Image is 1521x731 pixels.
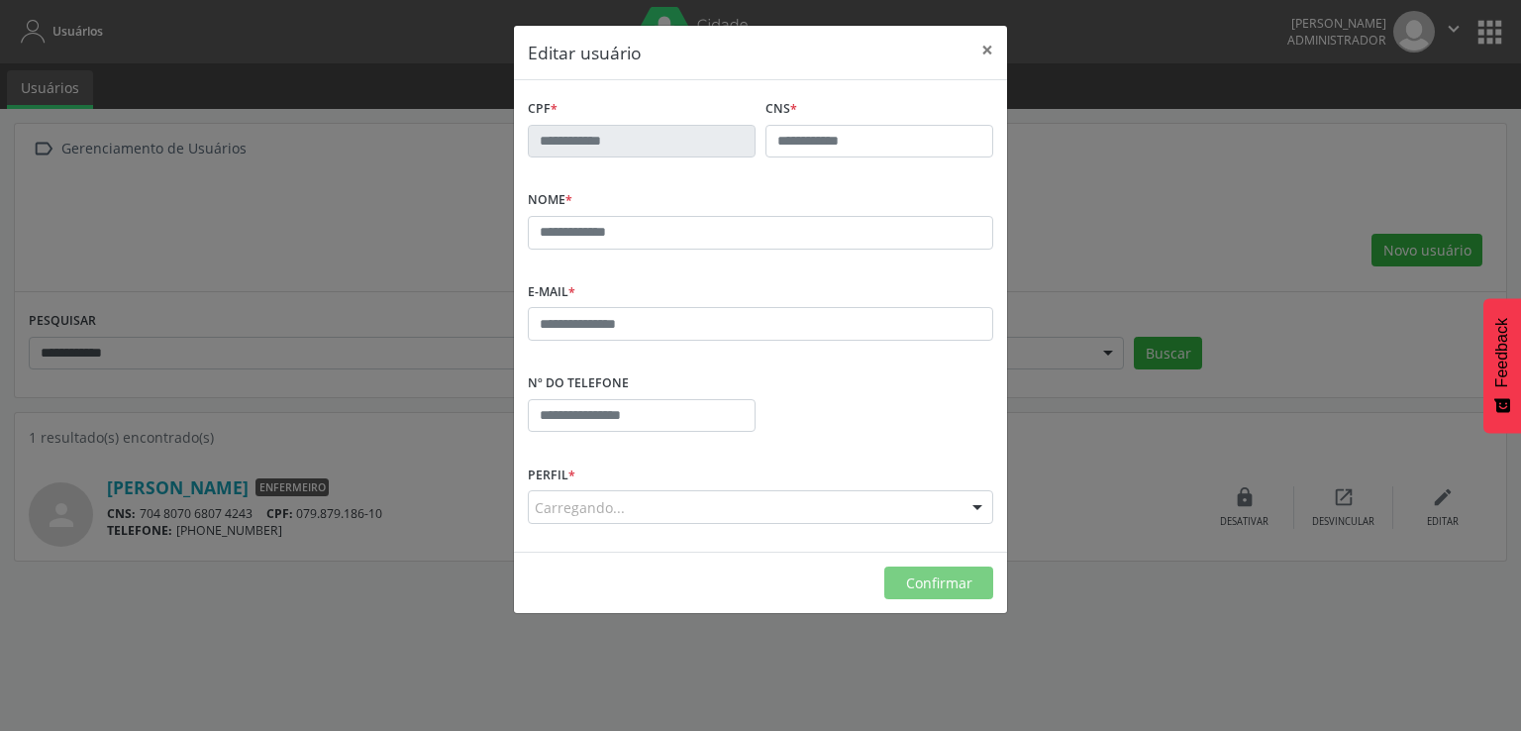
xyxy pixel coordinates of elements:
span: Confirmar [906,574,972,592]
label: CPF [528,94,558,125]
span: Feedback [1493,318,1511,387]
label: CNS [765,94,797,125]
label: Perfil [528,460,575,490]
h5: Editar usuário [528,40,642,65]
button: Confirmar [884,567,993,600]
span: Carregando... [535,497,625,518]
button: Close [967,26,1007,74]
button: Feedback - Mostrar pesquisa [1483,298,1521,433]
label: Nome [528,185,572,216]
label: Nº do Telefone [528,368,629,399]
label: E-mail [528,277,575,308]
